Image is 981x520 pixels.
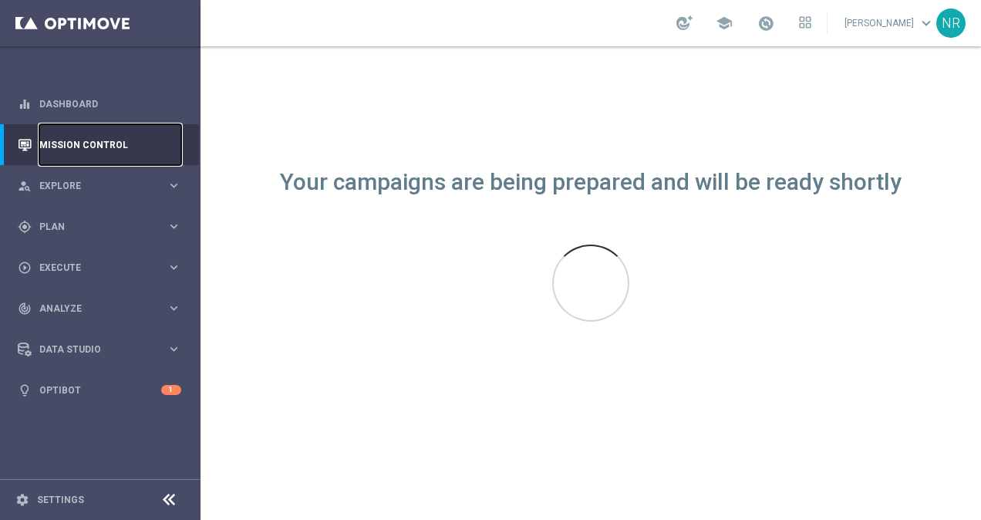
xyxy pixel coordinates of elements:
[39,222,167,231] span: Plan
[39,345,167,354] span: Data Studio
[18,302,167,316] div: Analyze
[18,83,181,124] div: Dashboard
[17,302,182,315] button: track_changes Analyze keyboard_arrow_right
[918,15,935,32] span: keyboard_arrow_down
[18,343,167,356] div: Data Studio
[167,342,181,356] i: keyboard_arrow_right
[167,178,181,193] i: keyboard_arrow_right
[280,176,902,189] div: Your campaigns are being prepared and will be ready shortly
[167,219,181,234] i: keyboard_arrow_right
[17,139,182,151] button: Mission Control
[39,304,167,313] span: Analyze
[18,370,181,410] div: Optibot
[167,301,181,316] i: keyboard_arrow_right
[167,260,181,275] i: keyboard_arrow_right
[18,220,32,234] i: gps_fixed
[18,179,167,193] div: Explore
[18,124,181,165] div: Mission Control
[37,495,84,505] a: Settings
[18,383,32,397] i: lightbulb
[39,83,181,124] a: Dashboard
[18,261,32,275] i: play_circle_outline
[39,263,167,272] span: Execute
[39,370,161,410] a: Optibot
[18,302,32,316] i: track_changes
[39,124,181,165] a: Mission Control
[17,262,182,274] button: play_circle_outline Execute keyboard_arrow_right
[17,180,182,192] button: person_search Explore keyboard_arrow_right
[18,97,32,111] i: equalizer
[161,385,181,395] div: 1
[716,15,733,32] span: school
[17,384,182,397] button: lightbulb Optibot 1
[15,493,29,507] i: settings
[17,98,182,110] button: equalizer Dashboard
[18,179,32,193] i: person_search
[17,221,182,233] button: gps_fixed Plan keyboard_arrow_right
[18,261,167,275] div: Execute
[17,343,182,356] button: Data Studio keyboard_arrow_right
[843,12,936,35] a: [PERSON_NAME]keyboard_arrow_down
[18,220,167,234] div: Plan
[936,8,966,38] div: NR
[39,181,167,191] span: Explore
